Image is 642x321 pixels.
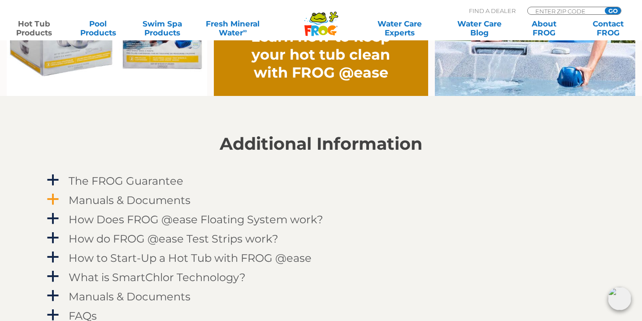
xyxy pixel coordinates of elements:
a: a Manuals & Documents [45,192,597,208]
h4: The FROG Guarantee [69,175,183,187]
a: Fresh MineralWater∞ [202,19,264,37]
img: openIcon [608,287,631,310]
span: a [46,193,60,206]
a: PoolProducts [73,19,123,37]
a: ContactFROG [583,19,633,37]
h4: How do FROG @ease Test Strips work? [69,233,278,245]
a: AboutFROG [519,19,568,37]
span: a [46,231,60,245]
h4: How to Start-Up a Hot Tub with FROG @ease [69,252,312,264]
a: Hot TubProducts [9,19,59,37]
input: Zip Code Form [534,7,595,15]
input: GO [605,7,621,14]
a: a Manuals & Documents [45,288,597,305]
a: Water CareExperts [359,19,440,37]
a: a How to Start-Up a Hot Tub with FROG @ease [45,250,597,266]
span: a [46,174,60,187]
a: a How Does FROG @ease Floating System work? [45,211,597,228]
h4: Manuals & Documents [69,291,191,303]
span: a [46,251,60,264]
span: a [46,289,60,303]
h2: Additional Information [45,134,597,154]
h4: What is SmartChlor Technology? [69,271,246,283]
h4: How Does FROG @ease Floating System work? [69,213,323,226]
span: a [46,212,60,226]
span: a [46,270,60,283]
a: a The FROG Guarantee [45,173,597,189]
sup: ∞ [243,27,247,34]
a: a What is SmartChlor Technology? [45,269,597,286]
p: Find A Dealer [469,7,516,15]
h4: Manuals & Documents [69,194,191,206]
a: Swim SpaProducts [137,19,187,37]
h2: Learn how to keep your hot tub clean with FROG @ease [235,28,407,82]
a: a How do FROG @ease Test Strips work? [45,230,597,247]
a: Water CareBlog [455,19,504,37]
